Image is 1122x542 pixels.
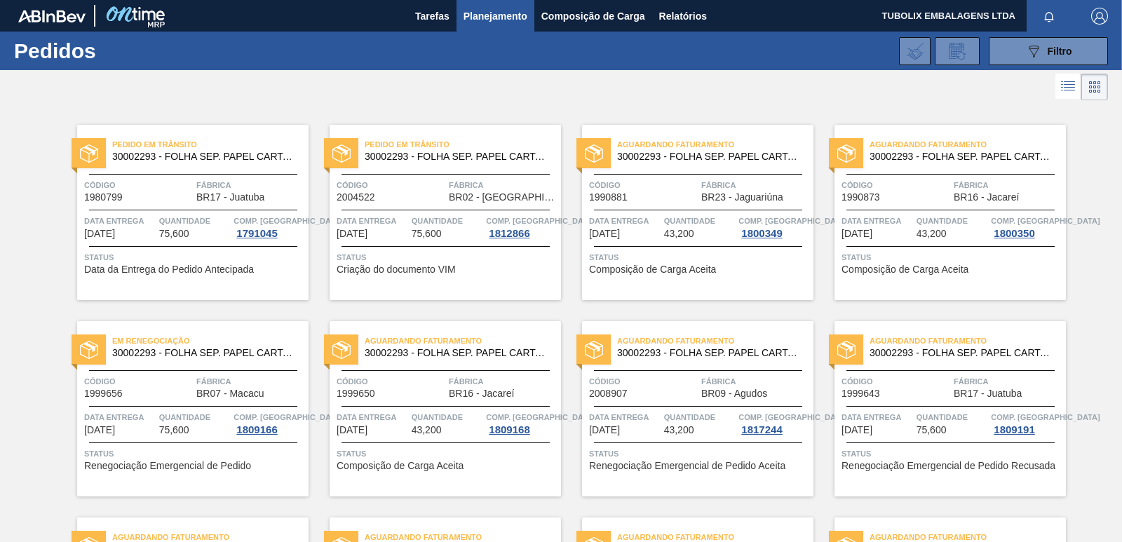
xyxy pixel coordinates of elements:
[954,178,1062,192] span: Fábrica
[112,151,297,162] span: 30002293 - FOLHA SEP. PAPEL CARTAO 1200x1000M 350g
[664,229,694,239] span: 43,200
[486,228,532,239] div: 1812866
[415,8,450,25] span: Tarefas
[589,264,716,275] span: Composição de Carga Aceita
[309,125,561,300] a: statusPedido em Trânsito30002293 - FOLHA SEP. PAPEL CARTAO 1200x1000M 350gCódigo2004522FábricaBR0...
[234,214,305,239] a: Comp. [GEOGRAPHIC_DATA]1791045
[813,125,1066,300] a: statusAguardando Faturamento30002293 - FOLHA SEP. PAPEL CARTAO 1200x1000M 350gCódigo1990873Fábric...
[841,192,880,203] span: 1990873
[234,228,280,239] div: 1791045
[841,229,872,239] span: 08/09/2025
[541,8,645,25] span: Composição de Carga
[617,137,813,151] span: Aguardando Faturamento
[589,425,620,435] span: 10/09/2025
[841,425,872,435] span: 11/09/2025
[837,341,856,359] img: status
[84,264,254,275] span: Data da Entrega do Pedido Antecipada
[196,374,305,388] span: Fábrica
[486,214,595,228] span: Comp. Carga
[991,410,1100,424] span: Comp. Carga
[561,125,813,300] a: statusAguardando Faturamento30002293 - FOLHA SEP. PAPEL CARTAO 1200x1000M 350gCódigo1990881Fábric...
[14,43,217,59] h1: Pedidos
[837,144,856,163] img: status
[589,447,810,461] span: Status
[989,37,1108,65] button: Filtro
[365,348,550,358] span: 30002293 - FOLHA SEP. PAPEL CARTAO 1200x1000M 350g
[841,410,913,424] span: Data entrega
[159,410,231,424] span: Quantidade
[738,214,847,228] span: Comp. Carga
[196,178,305,192] span: Fábrica
[738,214,810,239] a: Comp. [GEOGRAPHIC_DATA]1800349
[738,410,810,435] a: Comp. [GEOGRAPHIC_DATA]1817244
[589,214,661,228] span: Data entrega
[841,214,913,228] span: Data entrega
[412,425,442,435] span: 43,200
[412,229,442,239] span: 75,600
[84,192,123,203] span: 1980799
[870,334,1066,348] span: Aguardando Faturamento
[1091,8,1108,25] img: Logout
[159,229,189,239] span: 75,600
[917,229,947,239] span: 43,200
[664,425,694,435] span: 43,200
[813,321,1066,496] a: statusAguardando Faturamento30002293 - FOLHA SEP. PAPEL CARTAO 1200x1000M 350gCódigo1999643Fábric...
[870,348,1055,358] span: 30002293 - FOLHA SEP. PAPEL CARTAO 1200x1000M 350g
[337,192,375,203] span: 2004522
[991,228,1037,239] div: 1800350
[84,388,123,399] span: 1999656
[917,425,947,435] span: 75,600
[365,151,550,162] span: 30002293 - FOLHA SEP. PAPEL CARTAO 1200x1000M 350g
[991,214,1100,228] span: Comp. Carga
[234,410,305,435] a: Comp. [GEOGRAPHIC_DATA]1809166
[159,425,189,435] span: 75,600
[112,137,309,151] span: Pedido em Trânsito
[935,37,980,65] div: Solicitação de Revisão de Pedidos
[561,321,813,496] a: statusAguardando Faturamento30002293 - FOLHA SEP. PAPEL CARTAO 1200x1000M 350gCódigo2008907Fábric...
[337,250,557,264] span: Status
[84,374,193,388] span: Código
[991,410,1062,435] a: Comp. [GEOGRAPHIC_DATA]1809191
[585,144,603,163] img: status
[589,178,698,192] span: Código
[1027,6,1072,26] button: Notificações
[954,388,1022,399] span: BR17 - Juatuba
[365,137,561,151] span: Pedido em Trânsito
[18,10,86,22] img: TNhmsLtSVTkK8tSr43FrP2fwEKptu5GPRR3wAAAABJRU5ErkJggg==
[309,321,561,496] a: statusAguardando Faturamento30002293 - FOLHA SEP. PAPEL CARTAO 1200x1000M 350gCódigo1999650Fábric...
[870,137,1066,151] span: Aguardando Faturamento
[337,388,375,399] span: 1999650
[617,151,802,162] span: 30002293 - FOLHA SEP. PAPEL CARTAO 1200x1000M 350g
[664,214,736,228] span: Quantidade
[701,192,783,203] span: BR23 - Jaguariúna
[412,214,483,228] span: Quantidade
[84,461,251,471] span: Renegociação Emergencial de Pedido
[738,424,785,435] div: 1817244
[917,410,988,424] span: Quantidade
[56,125,309,300] a: statusPedido em Trânsito30002293 - FOLHA SEP. PAPEL CARTAO 1200x1000M 350gCódigo1980799FábricaBR1...
[701,374,810,388] span: Fábrica
[337,229,367,239] span: 04/09/2025
[449,192,557,203] span: BR02 - Sergipe
[365,334,561,348] span: Aguardando Faturamento
[841,461,1055,471] span: Renegociação Emergencial de Pedido Recusada
[196,192,264,203] span: BR17 - Juatuba
[701,178,810,192] span: Fábrica
[738,410,847,424] span: Comp. Carga
[1081,74,1108,100] div: Visão em Cards
[337,264,456,275] span: Criação do documento VIM
[337,178,445,192] span: Código
[337,461,464,471] span: Composição de Carga Aceita
[841,250,1062,264] span: Status
[84,214,156,228] span: Data entrega
[332,144,351,163] img: status
[659,8,707,25] span: Relatórios
[159,214,231,228] span: Quantidade
[701,388,767,399] span: BR09 - Agudos
[664,410,736,424] span: Quantidade
[870,151,1055,162] span: 30002293 - FOLHA SEP. PAPEL CARTAO 1200x1000M 350g
[449,178,557,192] span: Fábrica
[84,447,305,461] span: Status
[84,229,115,239] span: 31/08/2025
[589,388,628,399] span: 2008907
